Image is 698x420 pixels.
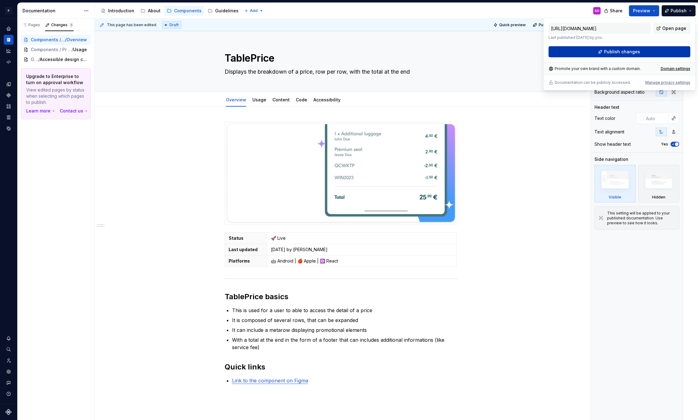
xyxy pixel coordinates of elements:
a: Code automation [4,57,14,67]
p: 🤖 Android | 🍎 Apple | ⚛️ React [271,258,452,264]
a: Open page [653,23,690,34]
a: About [138,6,163,16]
div: Page tree [98,5,241,17]
div: Visible [594,165,636,202]
a: Code [296,97,307,102]
div: P [5,7,12,14]
div: Promote your own brand with a custom domain. [549,66,641,71]
div: Usage [250,93,269,106]
span: 3 [69,22,74,27]
a: Contact us [60,108,89,114]
input: Auto [643,113,668,124]
div: Code [293,93,310,106]
span: Share [610,8,622,14]
label: Yes [661,142,668,147]
p: View edited pages by status when selecting which pages to publish. [26,87,85,105]
textarea: TablePrice [223,51,456,66]
div: Text alignment [594,129,624,135]
button: Preview [629,5,659,16]
button: Contact support [4,378,14,388]
span: / [65,37,67,43]
p: With a total at the end in the form of a footer that can includes additional informations (like s... [232,336,458,351]
a: Data sources [4,124,14,133]
img: 2ca35639-7f1c-4476-b90e-6a4a4dfbfc1b.png [225,122,457,225]
button: Notifications [4,333,14,343]
div: Show header text [594,141,631,147]
span: Publish [671,8,687,14]
div: Overview [223,93,249,106]
a: Assets [4,101,14,111]
a: Overview [226,97,246,102]
p: Last published [DATE] by you. [549,35,651,40]
svg: Supernova Logo [6,409,12,415]
button: Publish changes [549,46,690,57]
button: Publish changes [531,21,571,29]
button: Search ⌘K [4,345,14,354]
a: Components / Pricing / TablePrice/Usage [21,45,91,55]
span: Publish changes [604,49,640,55]
div: Manage privacy settings [645,80,690,85]
span: Usage [73,47,87,53]
a: Analytics [4,46,14,56]
a: Invite team [4,356,14,365]
div: Header text [594,104,619,110]
h2: Quick links [225,362,458,372]
div: Pages [22,22,40,27]
a: Introduction [98,6,137,16]
a: Usage [252,97,266,102]
div: Documentation [22,8,81,14]
p: [DATE] by [PERSON_NAME] [271,247,452,253]
a: Storybook stories [4,112,14,122]
a: Content [272,97,290,102]
div: Background aspect ratio [594,89,645,95]
span: Components / Pricing / TablePrice [31,47,71,53]
p: This is used for a user to able to access the detail of a price [232,307,458,314]
span: Add [250,8,258,13]
div: Home [4,24,14,34]
p: Upgrade to Enterprise to turn on approval workflow [26,73,85,86]
a: Design tokens [4,79,14,89]
a: Learn more [26,108,56,114]
span: Guidelines / Accessibility [31,56,38,63]
div: Visible [609,195,621,200]
div: Content [270,93,292,106]
a: Domain settings [661,66,690,71]
p: 🚀 Live [271,235,452,241]
span: Components / Pricing / TablePrice [31,37,65,43]
a: Accessibility [313,97,341,102]
a: Guidelines / Accessibility/Accessible design checklist [21,55,91,64]
button: Add [242,6,265,15]
a: Guidelines [205,6,241,16]
span: Quick preview [499,22,526,27]
span: Accessible design checklist [40,56,87,63]
div: Side navigation [594,156,628,162]
div: About [148,8,161,14]
div: Hidden [638,165,680,202]
div: Components [174,8,202,14]
span: Publish changes [539,22,569,27]
span: Preview [633,8,650,14]
a: Documentation [4,35,14,45]
div: Text color [594,115,615,121]
div: This setting will be applied to your published documentation. Use preview to see how it looks. [607,211,675,226]
span: / [38,56,40,63]
h2: TablePrice basics [225,292,458,302]
a: Link to the component on Figma [232,377,308,384]
button: Quick preview [492,21,529,29]
span: / [71,47,73,53]
a: Settings [4,367,14,377]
